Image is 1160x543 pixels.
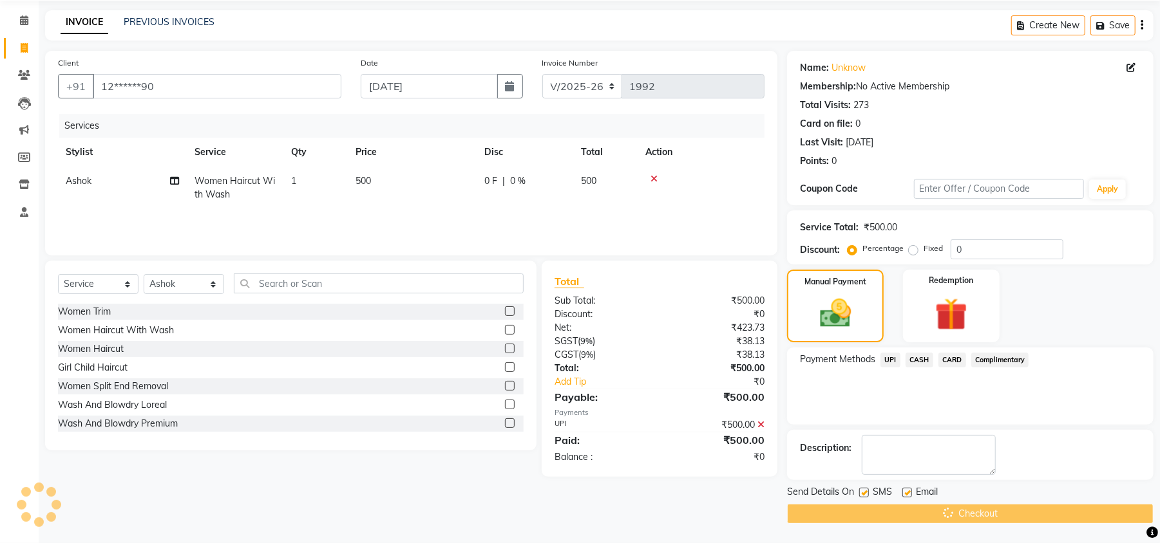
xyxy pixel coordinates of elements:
div: Services [59,114,774,138]
span: Total [555,275,584,288]
div: ₹38.13 [660,348,774,362]
div: Description: [800,441,851,455]
th: Qty [283,138,348,167]
input: Search by Name/Mobile/Email/Code [93,74,341,98]
div: Last Visit: [800,136,843,149]
div: No Active Membership [800,80,1141,93]
div: Wash And Blowdry Premium [58,417,178,430]
th: Stylist [58,138,187,167]
div: Points: [800,154,829,168]
div: Payments [555,407,765,418]
label: Redemption [929,275,973,286]
a: PREVIOUS INVOICES [124,16,214,28]
div: Discount: [800,243,840,257]
div: [DATE] [846,136,873,149]
div: Discount: [545,308,660,321]
th: Disc [477,138,573,167]
div: Payable: [545,389,660,405]
div: ₹500.00 [864,221,897,234]
span: 9% [581,349,593,360]
a: Unknow [832,61,866,75]
div: Net: [545,321,660,335]
span: CARD [938,353,966,367]
div: ( ) [545,348,660,362]
th: Total [573,138,638,167]
label: Percentage [862,243,904,254]
div: ₹0 [660,308,774,321]
div: ₹500.00 [660,362,774,375]
span: 9% [580,336,593,346]
span: Email [916,485,938,501]
div: Membership: [800,80,856,93]
span: CASH [906,353,933,367]
div: ₹38.13 [660,335,774,348]
div: Women Haircut With Wash [58,324,174,337]
div: Sub Total: [545,294,660,308]
th: Price [348,138,477,167]
div: Balance : [545,450,660,464]
span: CGST [555,349,578,360]
div: Women Split End Removal [58,380,168,393]
span: 500 [356,175,371,187]
span: 500 [581,175,596,187]
div: ₹500.00 [660,432,774,448]
label: Client [58,57,79,69]
div: Women Trim [58,305,111,318]
span: Send Details On [787,485,854,501]
div: ₹423.73 [660,321,774,335]
div: Card on file: [800,117,853,131]
label: Manual Payment [804,276,866,288]
button: Apply [1089,179,1126,199]
div: 273 [853,98,869,112]
div: ₹0 [660,450,774,464]
div: ( ) [545,335,660,348]
div: 0 [832,154,837,168]
div: Coupon Code [800,182,913,196]
div: Paid: [545,432,660,448]
div: ₹500.00 [660,389,774,405]
button: +91 [58,74,94,98]
a: Add Tip [545,375,679,389]
label: Date [361,57,378,69]
div: Total Visits: [800,98,851,112]
img: _gift.svg [925,294,978,335]
label: Fixed [924,243,943,254]
div: ₹0 [679,375,774,389]
div: Name: [800,61,829,75]
button: Create New [1011,15,1085,35]
div: 0 [855,117,860,131]
img: _cash.svg [810,295,861,331]
span: SGST [555,335,578,347]
button: Save [1090,15,1136,35]
div: UPI [545,418,660,432]
span: Complimentary [971,353,1029,367]
div: ₹500.00 [660,418,774,432]
input: Enter Offer / Coupon Code [914,179,1084,199]
th: Service [187,138,283,167]
div: Service Total: [800,221,859,234]
span: | [502,174,505,188]
span: Ashok [66,175,91,187]
div: Girl Child Haircut [58,361,128,374]
span: Women Haircut With Wash [195,175,275,200]
span: Payment Methods [800,353,875,366]
div: Women Haircut [58,342,124,356]
span: 0 % [510,174,526,188]
span: 1 [291,175,296,187]
input: Search or Scan [234,273,524,293]
div: Total: [545,362,660,375]
span: 0 F [484,174,497,188]
span: SMS [873,485,892,501]
div: Wash And Blowdry Loreal [58,398,167,412]
div: ₹500.00 [660,294,774,308]
label: Invoice Number [542,57,598,69]
span: UPI [880,353,900,367]
a: INVOICE [61,11,108,34]
th: Action [638,138,765,167]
